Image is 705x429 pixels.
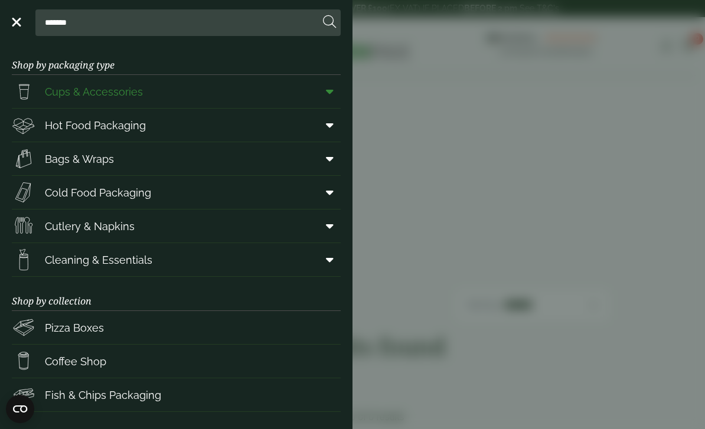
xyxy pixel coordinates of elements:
span: Cups & Accessories [45,84,143,100]
a: Cutlery & Napkins [12,209,341,243]
img: HotDrink_paperCup.svg [12,349,35,373]
img: Deli_box.svg [12,113,35,137]
img: Cutlery.svg [12,214,35,238]
span: Pizza Boxes [45,320,104,336]
a: Pizza Boxes [12,311,341,344]
a: Coffee Shop [12,345,341,378]
a: Bags & Wraps [12,142,341,175]
img: PintNhalf_cup.svg [12,80,35,103]
span: Hot Food Packaging [45,117,146,133]
img: Pizza_boxes.svg [12,316,35,339]
span: Cutlery & Napkins [45,218,135,234]
a: Cups & Accessories [12,75,341,108]
span: Fish & Chips Packaging [45,387,161,403]
h3: Shop by packaging type [12,41,341,75]
h3: Shop by collection [12,277,341,311]
a: Hot Food Packaging [12,109,341,142]
button: Open CMP widget [6,395,34,423]
img: Sandwich_box.svg [12,181,35,204]
span: Coffee Shop [45,353,106,369]
span: Cleaning & Essentials [45,252,152,268]
img: Paper_carriers.svg [12,147,35,171]
span: Bags & Wraps [45,151,114,167]
span: Cold Food Packaging [45,185,151,201]
a: Fish & Chips Packaging [12,378,341,411]
img: FishNchip_box.svg [12,383,35,407]
a: Cold Food Packaging [12,176,341,209]
a: Cleaning & Essentials [12,243,341,276]
img: open-wipe.svg [12,248,35,271]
